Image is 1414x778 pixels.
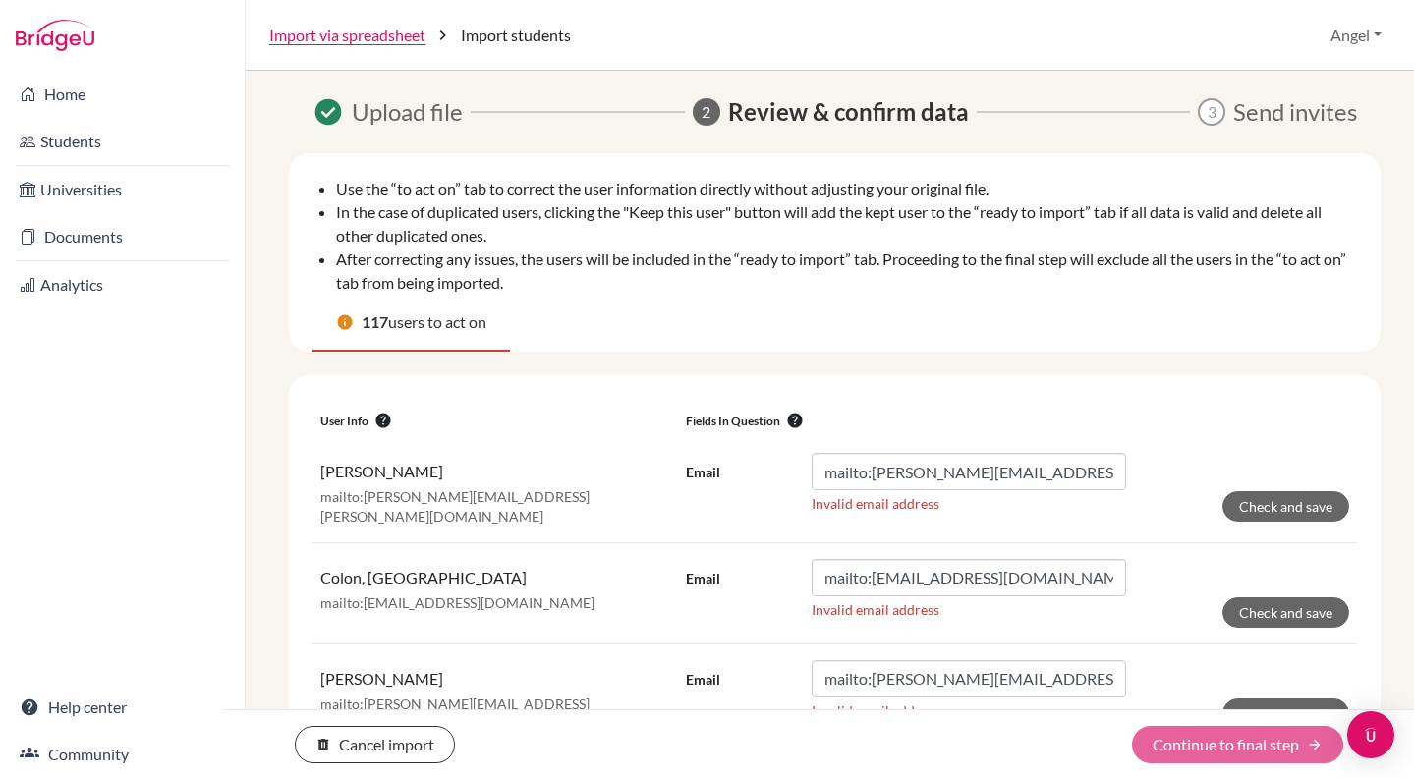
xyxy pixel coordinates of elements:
span: users to act on [388,310,486,334]
label: Email [686,463,720,482]
a: Universities [4,170,241,209]
input: Please enter user's email address [812,453,1126,490]
span: Upload file [352,94,463,130]
button: fields-in-question-help [780,411,810,430]
button: Check and save [1222,597,1349,628]
span: Send invites [1233,94,1357,130]
p: Invalid email address [812,600,1126,620]
span: Import students [461,24,571,47]
button: Angel [1322,17,1390,54]
span: 3 [1198,98,1225,126]
input: Please enter user's email address [812,660,1126,697]
p: Invalid email address [812,494,1126,514]
p: [PERSON_NAME] [320,461,670,483]
a: Help center [4,688,241,727]
p: mailto:[PERSON_NAME][EMAIL_ADDRESS][PERSON_NAME][DOMAIN_NAME] [320,695,670,734]
button: user-info-help [368,411,398,430]
a: Students [4,122,241,161]
th: User info [312,399,678,437]
a: Home [4,75,241,114]
a: Analytics [4,265,241,305]
p: Colon, [GEOGRAPHIC_DATA] [320,567,670,589]
p: mailto:[EMAIL_ADDRESS][DOMAIN_NAME] [320,593,670,613]
a: Community [4,735,241,774]
li: Use the “to act on” tab to correct the user information directly without adjusting your original ... [336,177,1357,200]
input: Please enter user's email address [812,559,1126,596]
span: 2 [693,98,720,126]
i: chevron_right [433,26,453,45]
i: delete [315,737,331,752]
p: [PERSON_NAME] [320,668,670,691]
span: info [336,313,354,331]
p: mailto:[PERSON_NAME][EMAIL_ADDRESS][PERSON_NAME][DOMAIN_NAME] [320,487,670,527]
span: Success [312,96,344,128]
label: Email [686,670,720,690]
img: Bridge-U [16,20,94,51]
div: Open Intercom Messenger [1347,711,1394,758]
span: 117 [362,310,388,334]
p: Invalid email address [812,701,1126,721]
button: Check and save [1222,698,1349,729]
th: Fields in question [678,399,1357,437]
label: Email [686,569,720,588]
li: In the case of duplicated users, clicking the "Keep this user" button will add the kept user to t... [336,200,1357,248]
div: Review & confirm data [312,295,1357,352]
a: Documents [4,217,241,256]
button: Cancel import [295,726,455,763]
span: Review & confirm data [728,94,969,130]
li: After correcting any issues, the users will be included in the “ready to import” tab. Proceeding ... [336,248,1357,295]
a: Import via spreadsheet [269,24,425,47]
button: Check and save [1222,491,1349,522]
